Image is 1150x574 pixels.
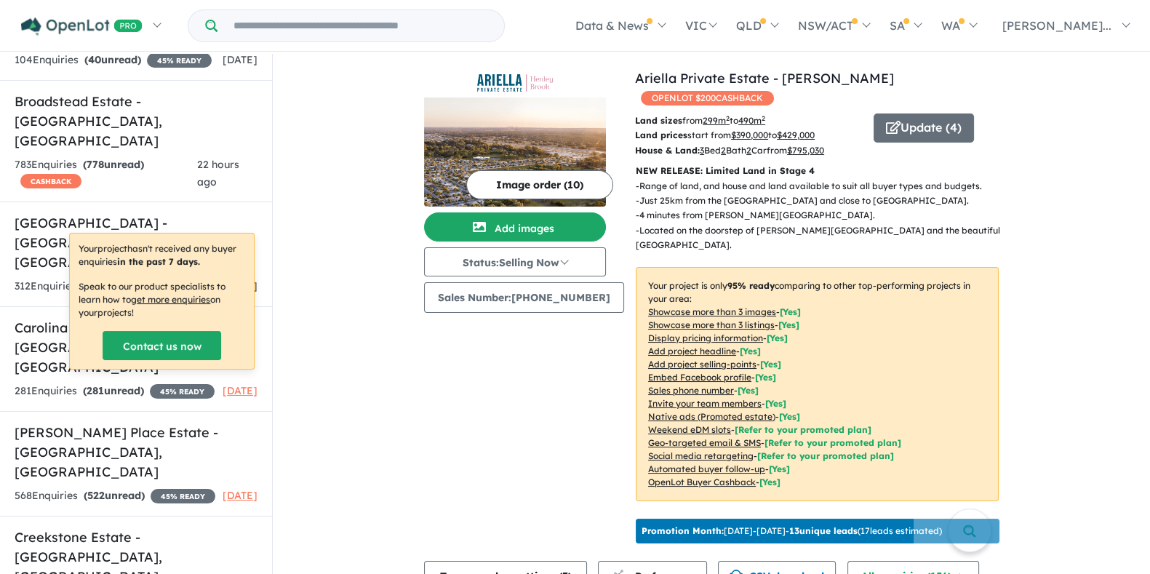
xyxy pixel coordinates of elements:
sup: 2 [762,114,765,122]
u: Sales phone number [648,385,734,396]
b: Land sizes [635,115,682,126]
span: [DATE] [223,53,257,66]
u: 2 [721,145,726,156]
span: [Refer to your promoted plan] [757,450,894,461]
b: House & Land: [635,145,700,156]
b: 13 unique leads [789,525,858,536]
u: Add project selling-points [648,359,756,370]
input: Try estate name, suburb, builder or developer [220,10,501,41]
span: [Refer to your promoted plan] [764,437,901,448]
p: Bed Bath Car from [635,143,863,158]
p: Speak to our product specialists to learn how to on your projects ! [79,280,245,319]
a: Contact us now [103,331,221,360]
sup: 2 [726,114,730,122]
p: Your project hasn't received any buyer enquiries [79,242,245,268]
strong: ( unread) [83,158,144,171]
div: 104 Enquir ies [15,52,212,69]
div: 783 Enquir ies [15,156,197,191]
p: NEW RELEASE: Limited Land in Stage 4 [636,164,999,178]
u: Invite your team members [648,398,762,409]
b: Promotion Month: [642,525,724,536]
b: Land prices [635,129,687,140]
span: to [768,129,815,140]
span: [PERSON_NAME]... [1002,18,1111,33]
span: [Refer to your promoted plan] [735,424,871,435]
div: 568 Enquir ies [15,487,215,505]
p: [DATE] - [DATE] - ( 17 leads estimated) [642,525,942,538]
span: 45 % READY [147,53,212,68]
b: in the past 7 days. [117,256,200,267]
h5: [GEOGRAPHIC_DATA] - [GEOGRAPHIC_DATA] , [GEOGRAPHIC_DATA] [15,213,257,272]
p: - Range of land, and house and land available to suit all buyer types and budgets. [636,179,1010,194]
p: - 4 minutes from [PERSON_NAME][GEOGRAPHIC_DATA]. [636,208,1010,223]
span: 522 [87,489,105,502]
span: [ Yes ] [755,372,776,383]
u: Add project headline [648,346,736,356]
span: 22 hours ago [197,158,239,188]
button: Sales Number:[PHONE_NUMBER] [424,282,624,313]
u: 490 m [738,115,765,126]
button: Add images [424,212,606,242]
strong: ( unread) [83,384,144,397]
b: 95 % ready [727,280,775,291]
div: 281 Enquir ies [15,383,215,400]
a: Ariella Private Estate - Henley Brook LogoAriella Private Estate - Henley Brook [424,68,606,207]
span: [ Yes ] [778,319,799,330]
u: Weekend eDM slots [648,424,731,435]
img: Ariella Private Estate - Henley Brook [424,97,606,207]
button: Status:Selling Now [424,247,606,276]
h5: [PERSON_NAME] Place Estate - [GEOGRAPHIC_DATA] , [GEOGRAPHIC_DATA] [15,423,257,482]
h5: Carolina Estate - [GEOGRAPHIC_DATA] , [GEOGRAPHIC_DATA] [15,318,257,377]
u: $ 390,000 [731,129,768,140]
h5: Broadstead Estate - [GEOGRAPHIC_DATA] , [GEOGRAPHIC_DATA] [15,92,257,151]
p: start from [635,128,863,143]
u: Showcase more than 3 images [648,306,776,317]
div: 312 Enquir ies [15,278,215,295]
span: [Yes] [759,477,780,487]
u: $ 429,000 [777,129,815,140]
span: [Yes] [779,411,800,422]
u: 2 [746,145,751,156]
u: Social media retargeting [648,450,754,461]
span: [DATE] [223,384,257,397]
span: [ Yes ] [740,346,761,356]
img: Ariella Private Estate - Henley Brook Logo [430,74,600,92]
u: 299 m [703,115,730,126]
span: [ Yes ] [765,398,786,409]
u: $ 795,030 [787,145,824,156]
u: Geo-targeted email & SMS [648,437,761,448]
u: get more enquiries [131,294,210,305]
span: 45 % READY [151,489,215,503]
p: - Located on the doorstep of [PERSON_NAME][GEOGRAPHIC_DATA] and the beautiful [GEOGRAPHIC_DATA]. [636,223,1010,253]
span: to [730,115,765,126]
span: CASHBACK [20,174,81,188]
strong: ( unread) [84,53,141,66]
u: Native ads (Promoted estate) [648,411,775,422]
span: [ Yes ] [760,359,781,370]
p: - Just 25km from the [GEOGRAPHIC_DATA] and close to [GEOGRAPHIC_DATA]. [636,194,1010,208]
button: Image order (10) [466,170,613,199]
p: from [635,113,863,128]
u: 3 [700,145,704,156]
span: 45 % READY [150,384,215,399]
strong: ( unread) [84,489,145,502]
span: [DATE] [223,489,257,502]
span: [ Yes ] [767,332,788,343]
p: Your project is only comparing to other top-performing projects in your area: - - - - - - - - - -... [636,267,999,501]
span: [ Yes ] [780,306,801,317]
u: OpenLot Buyer Cashback [648,477,756,487]
u: Automated buyer follow-up [648,463,765,474]
img: Openlot PRO Logo White [21,17,143,36]
u: Display pricing information [648,332,763,343]
span: [Yes] [769,463,790,474]
span: 778 [87,158,104,171]
span: 281 [87,384,104,397]
span: [ Yes ] [738,385,759,396]
u: Showcase more than 3 listings [648,319,775,330]
span: 40 [88,53,101,66]
a: Ariella Private Estate - [PERSON_NAME] [635,70,894,87]
button: Update (4) [874,113,974,143]
u: Embed Facebook profile [648,372,751,383]
span: OPENLOT $ 200 CASHBACK [641,91,774,105]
